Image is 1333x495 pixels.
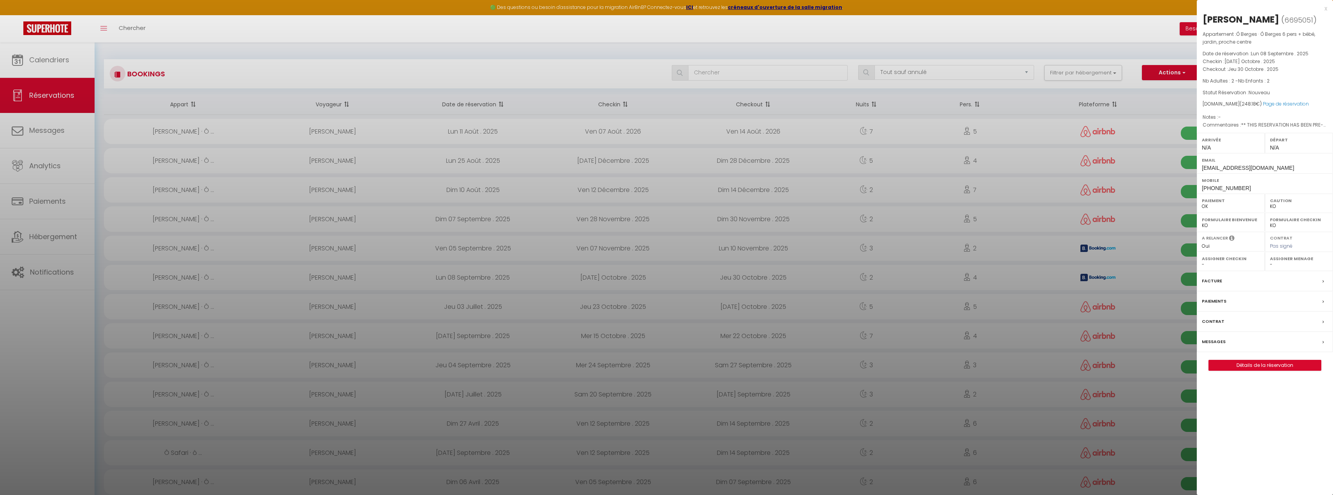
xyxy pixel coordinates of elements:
label: Départ [1270,136,1328,144]
a: Détails de la réservation [1209,360,1321,370]
span: Nouveau [1249,89,1270,96]
p: Checkout : [1203,65,1327,73]
span: N/A [1202,144,1211,151]
label: Arrivée [1202,136,1260,144]
label: Assigner Menage [1270,255,1328,262]
div: [PERSON_NAME] [1203,13,1279,26]
span: - [1218,114,1221,120]
span: Jeu 30 Octobre . 2025 [1228,66,1279,72]
p: Date de réservation : [1203,50,1327,58]
span: [EMAIL_ADDRESS][DOMAIN_NAME] [1202,165,1294,171]
label: Facture [1202,277,1222,285]
label: Contrat [1202,317,1224,326]
span: 6695051 [1284,15,1313,25]
label: Paiements [1202,297,1226,305]
p: Notes : [1203,113,1327,121]
div: x [1197,4,1327,13]
span: ( €) [1240,100,1262,107]
label: A relancer [1202,235,1228,241]
button: Ouvrir le widget de chat LiveChat [6,3,30,26]
p: Checkin : [1203,58,1327,65]
label: Mobile [1202,176,1328,184]
div: [DOMAIN_NAME] [1203,100,1327,108]
span: [DATE] Octobre . 2025 [1224,58,1275,65]
span: Ô Berges · Ô Berges 6 pers + bébé, jardin, proche centre [1203,31,1315,45]
label: Formulaire Bienvenue [1202,216,1260,224]
label: Assigner Checkin [1202,255,1260,262]
label: Contrat [1270,235,1293,240]
span: N/A [1270,144,1279,151]
span: Pas signé [1270,243,1293,249]
p: Commentaires : [1203,121,1327,129]
a: Page de réservation [1263,100,1309,107]
span: 248.18 [1242,100,1256,107]
p: Appartement : [1203,30,1327,46]
span: Nb Enfants : 2 [1238,78,1270,84]
label: Caution [1270,197,1328,204]
span: Nb Adultes : 2 - [1203,78,1270,84]
label: Paiement [1202,197,1260,204]
label: Formulaire Checkin [1270,216,1328,224]
span: [PHONE_NUMBER] [1202,185,1251,191]
i: Sélectionner OUI si vous souhaiter envoyer les séquences de messages post-checkout [1229,235,1235,243]
label: Messages [1202,338,1226,346]
label: Email [1202,156,1328,164]
span: Lun 08 Septembre . 2025 [1251,50,1308,57]
button: Détails de la réservation [1208,360,1321,371]
p: Statut Réservation : [1203,89,1327,97]
span: ( ) [1281,14,1317,25]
